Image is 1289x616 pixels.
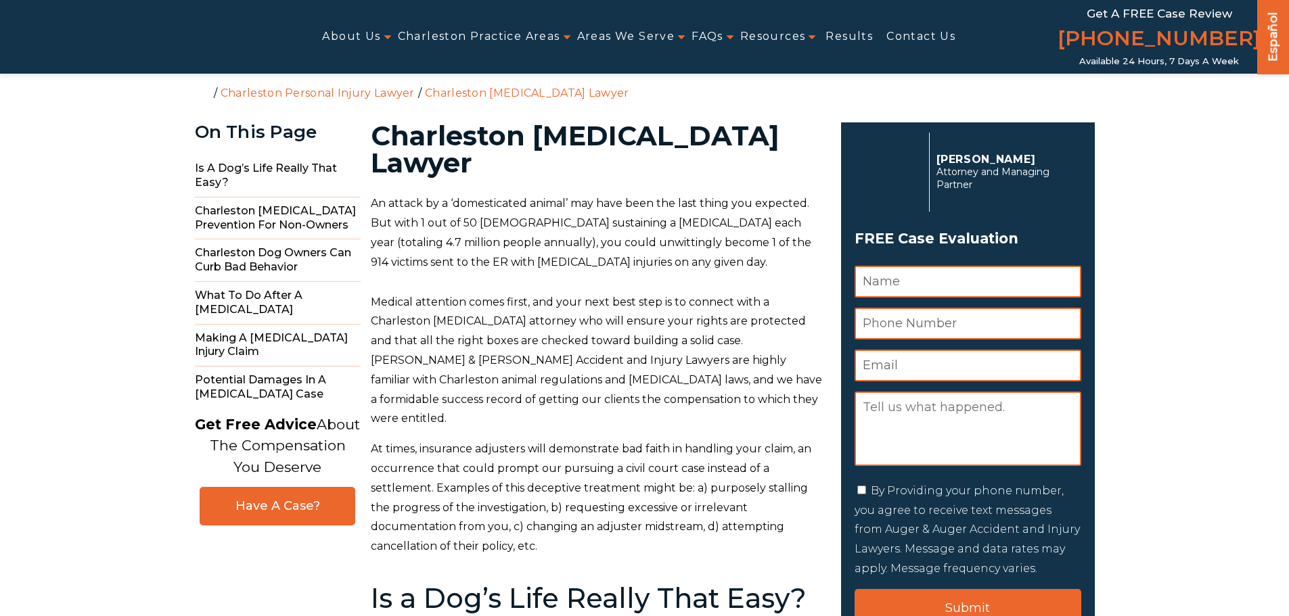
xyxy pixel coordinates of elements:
div: On This Page [195,122,361,142]
a: Results [826,22,873,52]
a: Charleston Practice Areas [398,22,560,52]
img: Herbert Auger [855,138,922,206]
a: [PHONE_NUMBER] [1058,24,1261,56]
a: Home [198,86,210,98]
p: Medical attention comes first, and your next best step is to connect with a Charleston [MEDICAL_D... [371,293,825,429]
li: Charleston [MEDICAL_DATA] Lawyer [422,87,633,99]
a: Charleston Personal Injury Lawyer [221,87,415,99]
span: Have A Case? [214,498,341,514]
input: Email [855,350,1081,381]
a: About Us [322,22,380,52]
a: Areas We Serve [577,22,675,52]
span: Making a [MEDICAL_DATA] Injury Claim [195,325,361,367]
span: Available 24 Hours, 7 Days a Week [1079,56,1239,67]
input: Name [855,266,1081,298]
h1: Charleston [MEDICAL_DATA] Lawyer [371,122,825,176]
span: Get a FREE Case Review [1087,7,1232,20]
p: An attack by a ‘domesticated animal’ may have been the last thing you expected. But with 1 out of... [371,194,825,272]
span: FREE Case Evaluation [855,226,1081,252]
p: About The Compensation You Deserve [195,414,360,478]
strong: Get Free Advice [195,416,317,433]
p: At times, insurance adjusters will demonstrate bad faith in handling your claim, an occurrence th... [371,440,825,556]
span: Attorney and Managing Partner [936,166,1074,191]
span: Charleston [MEDICAL_DATA] Prevention for Non-Owners [195,197,361,240]
a: Contact Us [886,22,955,52]
input: Phone Number [855,308,1081,339]
label: By Providing your phone number, you agree to receive text messages from Auger & Auger Accident an... [855,484,1080,575]
span: Potential Damages in a [MEDICAL_DATA] Case [195,366,361,408]
span: Charleston Dog Owners Can Curb Bad Behavior [195,239,361,282]
img: Auger & Auger Accident and Injury Lawyers Logo [8,21,220,53]
span: Is a Dog’s Life Really That Easy? [195,155,361,197]
span: What to Do After a [MEDICAL_DATA] [195,282,361,325]
a: FAQs [692,22,723,52]
a: Resources [740,22,806,52]
h2: Is a Dog’s Life Really That Easy? [371,584,825,613]
p: [PERSON_NAME] [936,153,1074,166]
a: Have A Case? [200,487,355,525]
